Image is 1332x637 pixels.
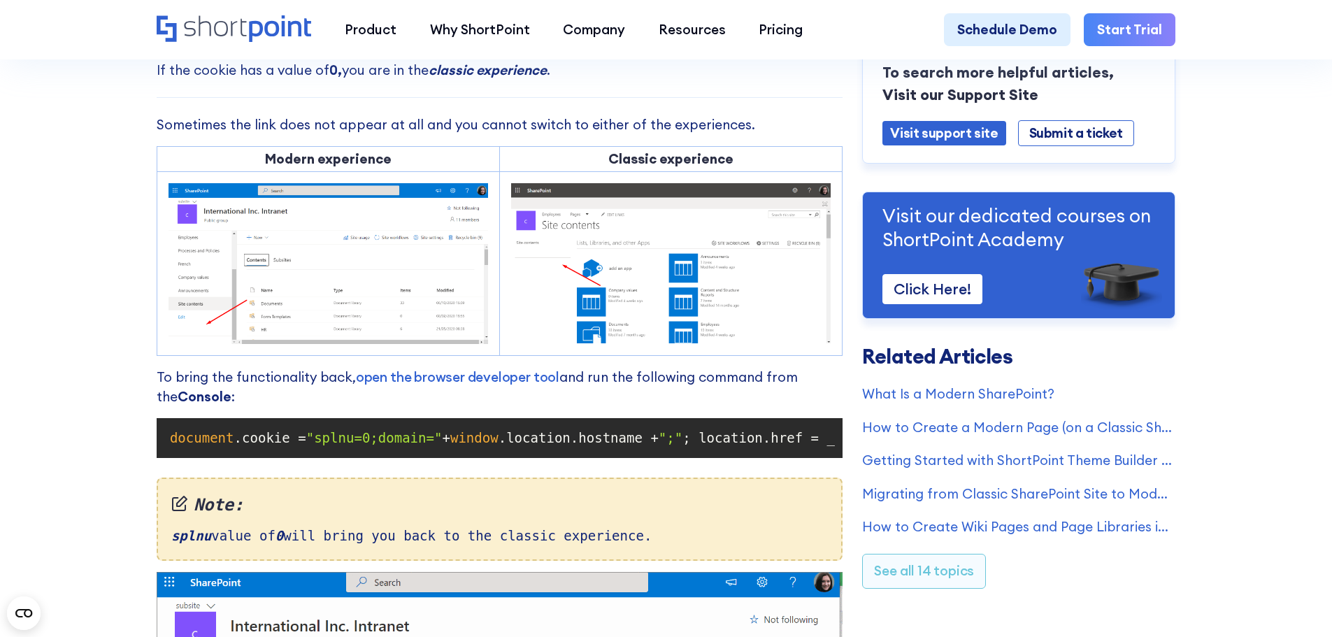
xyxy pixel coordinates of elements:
[329,62,342,78] strong: 0,
[450,430,499,445] span: window
[1084,13,1175,47] a: Start Trial
[862,483,1175,503] a: Migrating from Classic SharePoint Site to Modern SharePoint Site (SharePoint Online)
[882,61,1155,106] p: To search more helpful articles, Visit our Support Site
[944,13,1070,47] a: Schedule Demo
[659,20,726,40] div: Resources
[682,430,1155,445] span: ; location.href = _spPageContextInfo.webServerRelativeUrl +
[882,273,982,303] a: Click Here!
[265,150,392,167] strong: Modern experience
[882,120,1005,145] a: Visit support site
[862,347,1175,367] h3: Related Articles
[608,150,733,167] strong: Classic experience
[759,20,803,40] div: Pricing
[862,450,1175,471] a: Getting Started with ShortPoint Theme Builder - Classic SharePoint Sites (Part 1)
[306,430,443,445] span: "splnu=0;domain="
[546,13,642,47] a: Company
[430,20,530,40] div: Why ShortPoint
[157,478,843,560] div: value of will bring you back to the classic experience.
[157,367,843,407] p: To bring the functionality back, and run the following command from the :
[882,203,1155,251] p: Visit our dedicated courses on ShortPoint Academy
[499,430,659,445] span: .location.hostname +
[234,430,306,445] span: .cookie =
[563,20,625,40] div: Company
[356,368,559,385] a: open the browser developer tool
[743,13,820,47] a: Pricing
[862,517,1175,537] a: How to Create Wiki Pages and Page Libraries in SharePoint
[171,528,211,543] em: splnu
[275,528,283,543] em: 0
[7,596,41,630] button: Open CMP widget
[442,430,450,445] span: +
[429,62,547,78] em: classic experience
[1018,120,1134,145] a: Submit a ticket
[157,15,311,44] a: Home
[328,13,413,47] a: Product
[659,430,682,445] span: ";"
[157,115,843,135] p: Sometimes the link does not appear at all and you cannot switch to either of the experiences.
[413,13,547,47] a: Why ShortPoint
[178,388,231,405] strong: Console
[171,493,828,518] em: Note:
[862,417,1175,437] a: How to Create a Modern Page (on a Classic SharePoint Site)
[642,13,743,47] a: Resources
[862,553,986,588] a: See all 14 topics
[862,383,1175,403] a: What Is a Modern SharePoint?
[345,20,396,40] div: Product
[1080,475,1332,637] iframe: Chat Widget
[170,430,234,445] span: document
